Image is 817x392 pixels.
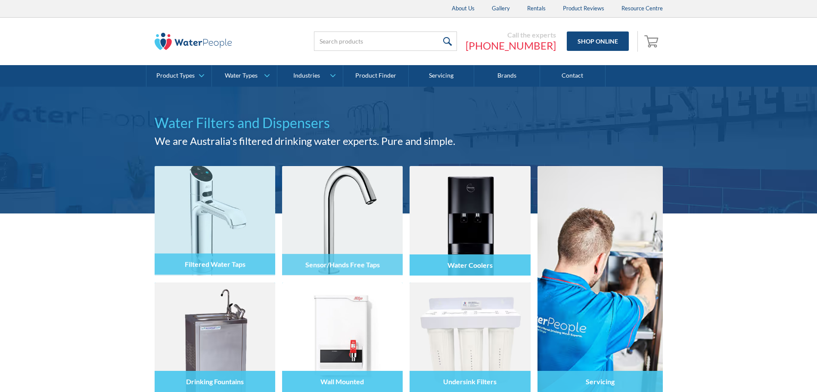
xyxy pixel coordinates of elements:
input: Search products [314,31,457,51]
div: Water Types [225,72,258,79]
img: The Water People [155,33,232,50]
img: Drinking Fountains [155,282,275,392]
h4: Undersink Filters [443,377,497,386]
a: Open empty cart [642,31,663,52]
img: Wall Mounted [282,282,403,392]
img: Water Coolers [410,166,530,276]
h4: Drinking Fountains [186,377,244,386]
div: Call the experts [466,31,556,39]
img: Undersink Filters [410,282,530,392]
a: Product Types [146,65,211,87]
a: Contact [540,65,606,87]
div: Industries [293,72,320,79]
h4: Filtered Water Taps [184,260,245,268]
a: Shop Online [567,31,629,51]
a: Servicing [409,65,474,87]
h4: Sensor/Hands Free Taps [305,260,379,268]
a: Brands [474,65,540,87]
h4: Servicing [586,377,615,386]
h4: Wall Mounted [320,377,364,386]
img: Sensor/Hands Free Taps [282,166,403,276]
img: shopping cart [644,34,661,48]
img: Filtered Water Taps [155,166,275,276]
a: Industries [277,65,342,87]
div: Product Types [156,72,195,79]
a: Product Finder [343,65,409,87]
a: [PHONE_NUMBER] [466,39,556,52]
a: Servicing [537,166,663,392]
a: Water Types [212,65,277,87]
h4: Water Coolers [447,261,493,269]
